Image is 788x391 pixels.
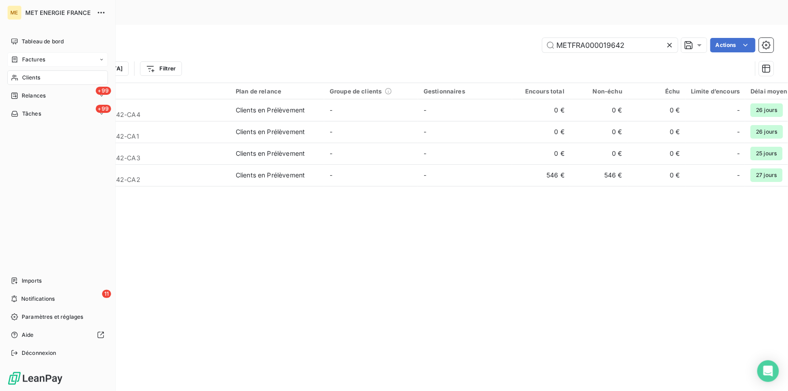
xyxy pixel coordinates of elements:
[737,149,740,158] span: -
[7,328,108,342] a: Aide
[512,164,570,186] td: 546 €
[22,349,56,357] span: Déconnexion
[570,121,628,143] td: 0 €
[96,87,111,95] span: +99
[424,106,426,114] span: -
[102,290,111,298] span: 11
[236,106,305,115] div: Clients en Prélèvement
[751,103,783,117] span: 26 jours
[22,110,41,118] span: Tâches
[424,128,426,135] span: -
[330,128,332,135] span: -
[757,360,779,382] div: Open Intercom Messenger
[236,88,319,95] div: Plan de relance
[628,143,685,164] td: 0 €
[737,106,740,115] span: -
[575,88,622,95] div: Non-échu
[710,38,755,52] button: Actions
[542,38,678,52] input: Rechercher
[518,88,564,95] div: Encours total
[62,132,225,141] span: METFRA000019642-CA1
[691,88,740,95] div: Limite d’encours
[62,175,225,184] span: METFRA000019642-CA2
[236,149,305,158] div: Clients en Prélèvement
[22,37,64,46] span: Tableau de bord
[62,110,225,119] span: METFRA000019642-CA4
[633,88,680,95] div: Échu
[424,149,426,157] span: -
[424,88,507,95] div: Gestionnaires
[751,147,782,160] span: 25 jours
[424,171,426,179] span: -
[96,105,111,113] span: +99
[22,277,42,285] span: Imports
[330,88,382,95] span: Groupe de clients
[330,171,332,179] span: -
[330,106,332,114] span: -
[570,164,628,186] td: 546 €
[512,143,570,164] td: 0 €
[512,121,570,143] td: 0 €
[512,99,570,121] td: 0 €
[570,143,628,164] td: 0 €
[751,125,783,139] span: 26 jours
[628,164,685,186] td: 0 €
[22,74,40,82] span: Clients
[140,61,182,76] button: Filtrer
[22,331,34,339] span: Aide
[22,56,45,64] span: Factures
[21,295,55,303] span: Notifications
[751,168,782,182] span: 27 jours
[737,171,740,180] span: -
[570,99,628,121] td: 0 €
[628,121,685,143] td: 0 €
[737,127,740,136] span: -
[7,371,63,386] img: Logo LeanPay
[628,99,685,121] td: 0 €
[330,149,332,157] span: -
[22,92,46,100] span: Relances
[236,171,305,180] div: Clients en Prélèvement
[236,127,305,136] div: Clients en Prélèvement
[22,313,83,321] span: Paramètres et réglages
[62,154,225,163] span: METFRA000019642-CA3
